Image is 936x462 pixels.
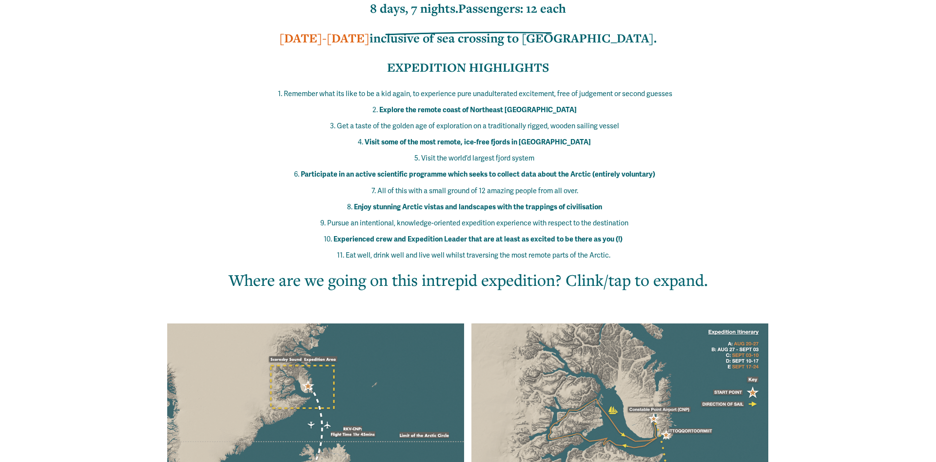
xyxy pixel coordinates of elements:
[187,152,769,165] p: Visit the world’d largest fjord system
[354,202,602,211] strong: Enjoy stunning Arctic vistas and landscapes with the trappings of civilisation
[187,249,769,262] p: Eat well, drink well and live well whilst traversing the most remote parts of the Arctic.
[370,30,657,46] strong: inclusive of sea crossing to [GEOGRAPHIC_DATA].
[187,185,769,198] p: All of this with a small ground of 12 amazing people from all over.
[187,88,769,100] p: Remember what its like to be a kid again, to experience pure unadulterated excitement, free of ju...
[301,170,655,179] strong: Participate in an active scientific programme which seeks to collect data about the Arctic (entir...
[379,105,577,114] strong: Explore the remote coast of Northeast [GEOGRAPHIC_DATA]
[187,120,769,133] p: Get a taste of the golden age of exploration on a traditionally rigged, wooden sailing vessel
[193,269,744,291] h2: Where are we going on this intrepid expedition? Clink/tap to expand.
[365,138,591,146] strong: Visit some of the most remote, ice-free fjords in [GEOGRAPHIC_DATA]
[333,235,623,243] strong: Experienced crew and Expedition Leader that are at least as excited to be there as you (!)
[387,59,549,76] strong: EXPEDITION HIGHLIGHTS
[279,30,370,46] strong: [DATE]-[DATE]
[187,217,769,230] p: Pursue an intentional, knowledge-oriented expedition experience with respect to the destination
